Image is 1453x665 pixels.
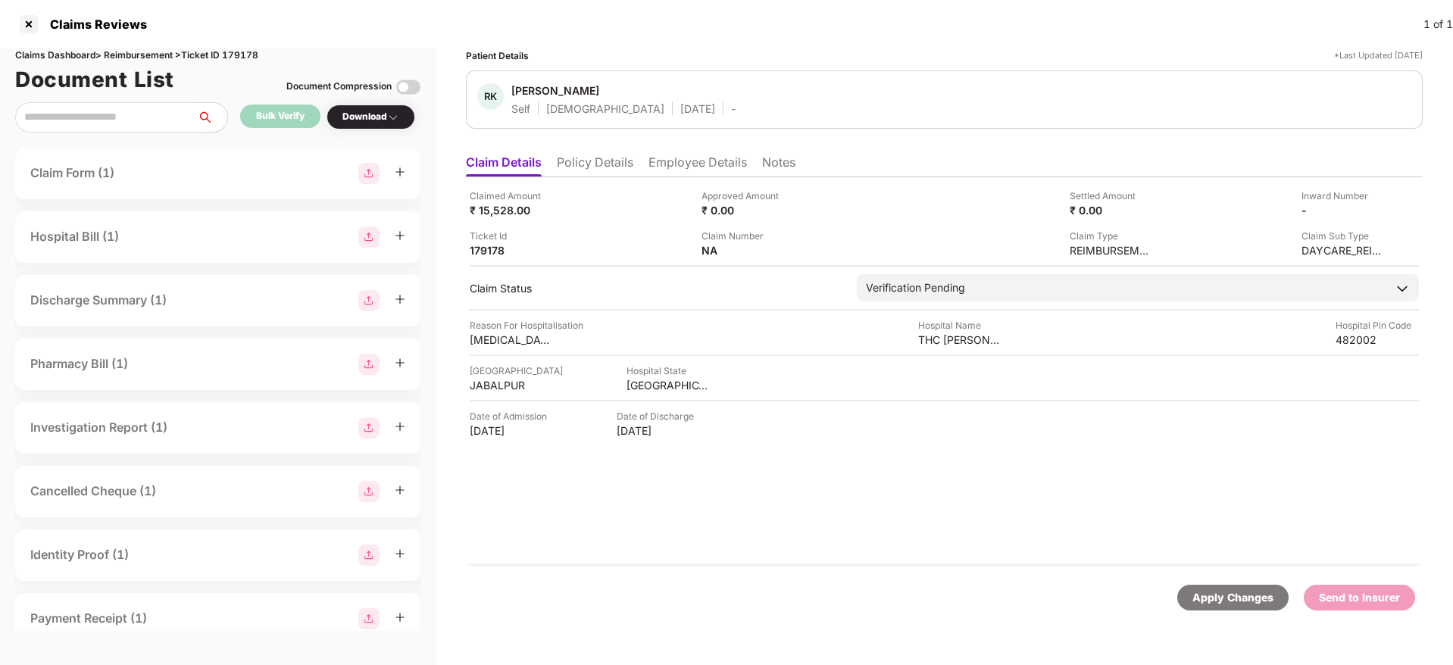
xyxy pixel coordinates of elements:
div: Claim Number [702,229,785,243]
span: plus [395,421,405,432]
div: [PERSON_NAME] [511,83,599,98]
span: plus [395,485,405,495]
h1: Document List [15,63,174,96]
img: svg+xml;base64,PHN2ZyBpZD0iR3JvdXBfMjg4MTMiIGRhdGEtbmFtZT0iR3JvdXAgMjg4MTMiIHhtbG5zPSJodHRwOi8vd3... [358,226,380,248]
div: Hospital Name [918,318,1001,332]
div: [DATE] [617,423,700,438]
div: Document Compression [286,80,392,94]
div: Bulk Verify [256,109,305,123]
div: 482002 [1336,332,1419,347]
div: ₹ 0.00 [1070,203,1153,217]
li: Employee Details [648,155,747,176]
div: Claims Reviews [41,17,147,32]
div: Claim Status [470,281,842,295]
div: Reason For Hospitalisation [470,318,583,332]
div: [MEDICAL_DATA] severe stomach pain [470,332,553,347]
img: svg+xml;base64,PHN2ZyBpZD0iR3JvdXBfMjg4MTMiIGRhdGEtbmFtZT0iR3JvdXAgMjg4MTMiIHhtbG5zPSJodHRwOi8vd3... [358,417,380,439]
img: svg+xml;base64,PHN2ZyBpZD0iR3JvdXBfMjg4MTMiIGRhdGEtbmFtZT0iR3JvdXAgMjg4MTMiIHhtbG5zPSJodHRwOi8vd3... [358,163,380,184]
img: svg+xml;base64,PHN2ZyBpZD0iR3JvdXBfMjg4MTMiIGRhdGEtbmFtZT0iR3JvdXAgMjg4MTMiIHhtbG5zPSJodHRwOi8vd3... [358,354,380,375]
div: [GEOGRAPHIC_DATA] [470,364,563,378]
img: svg+xml;base64,PHN2ZyBpZD0iR3JvdXBfMjg4MTMiIGRhdGEtbmFtZT0iR3JvdXAgMjg4MTMiIHhtbG5zPSJodHRwOi8vd3... [358,608,380,629]
div: Hospital Pin Code [1336,318,1419,332]
div: Self [511,101,530,116]
div: RK [477,83,504,110]
div: Claim Type [1070,229,1153,243]
span: plus [395,294,405,304]
img: svg+xml;base64,PHN2ZyBpZD0iRHJvcGRvd24tMzJ4MzIiIHhtbG5zPSJodHRwOi8vd3d3LnczLm9yZy8yMDAwL3N2ZyIgd2... [387,111,399,123]
div: NA [702,243,785,258]
div: Settled Amount [1070,189,1153,203]
div: Send to Insurer [1319,589,1400,606]
li: Claim Details [466,155,542,176]
div: Claim Form (1) [30,164,114,183]
span: plus [395,167,405,177]
img: svg+xml;base64,PHN2ZyBpZD0iR3JvdXBfMjg4MTMiIGRhdGEtbmFtZT0iR3JvdXAgMjg4MTMiIHhtbG5zPSJodHRwOi8vd3... [358,481,380,502]
div: [DATE] [470,423,553,438]
div: Payment Receipt (1) [30,609,147,628]
img: svg+xml;base64,PHN2ZyBpZD0iVG9nZ2xlLTMyeDMyIiB4bWxucz0iaHR0cDovL3d3dy53My5vcmcvMjAwMC9zdmciIHdpZH... [396,75,420,99]
div: ₹ 15,528.00 [470,203,553,217]
div: Inward Number [1301,189,1385,203]
div: Apply Changes [1192,589,1273,606]
li: Policy Details [557,155,633,176]
button: search [196,102,228,133]
div: 1 of 1 [1423,16,1453,33]
div: Claims Dashboard > Reimbursement > Ticket ID 179178 [15,48,420,63]
div: ₹ 0.00 [702,203,785,217]
div: Hospital Bill (1) [30,227,119,246]
div: Date of Admission [470,409,553,423]
div: Investigation Report (1) [30,418,167,437]
div: Approved Amount [702,189,785,203]
span: search [196,111,227,123]
div: [DATE] [680,101,715,116]
div: [GEOGRAPHIC_DATA] [627,378,710,392]
div: Discharge Summary (1) [30,291,167,310]
div: Patient Details [466,48,529,63]
img: downArrowIcon [1395,281,1410,296]
div: Identity Proof (1) [30,545,129,564]
div: [DEMOGRAPHIC_DATA] [546,101,664,116]
div: Cancelled Cheque (1) [30,482,156,501]
div: REIMBURSEMENT [1070,243,1153,258]
div: 179178 [470,243,553,258]
span: plus [395,612,405,623]
div: *Last Updated [DATE] [1334,48,1423,63]
div: - [1301,203,1385,217]
div: Claim Sub Type [1301,229,1385,243]
div: JABALPUR [470,378,553,392]
span: plus [395,357,405,368]
div: Date of Discharge [617,409,700,423]
div: Claimed Amount [470,189,553,203]
div: THC [PERSON_NAME] Healthcare [918,332,1001,347]
div: Pharmacy Bill (1) [30,354,128,373]
div: Ticket Id [470,229,553,243]
div: Verification Pending [866,279,965,296]
li: Notes [762,155,795,176]
div: Download [342,110,399,124]
div: - [731,101,736,116]
div: DAYCARE_REIMBURSEMENT [1301,243,1385,258]
div: Hospital State [627,364,710,378]
span: plus [395,230,405,241]
img: svg+xml;base64,PHN2ZyBpZD0iR3JvdXBfMjg4MTMiIGRhdGEtbmFtZT0iR3JvdXAgMjg4MTMiIHhtbG5zPSJodHRwOi8vd3... [358,290,380,311]
img: svg+xml;base64,PHN2ZyBpZD0iR3JvdXBfMjg4MTMiIGRhdGEtbmFtZT0iR3JvdXAgMjg4MTMiIHhtbG5zPSJodHRwOi8vd3... [358,545,380,566]
span: plus [395,548,405,559]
